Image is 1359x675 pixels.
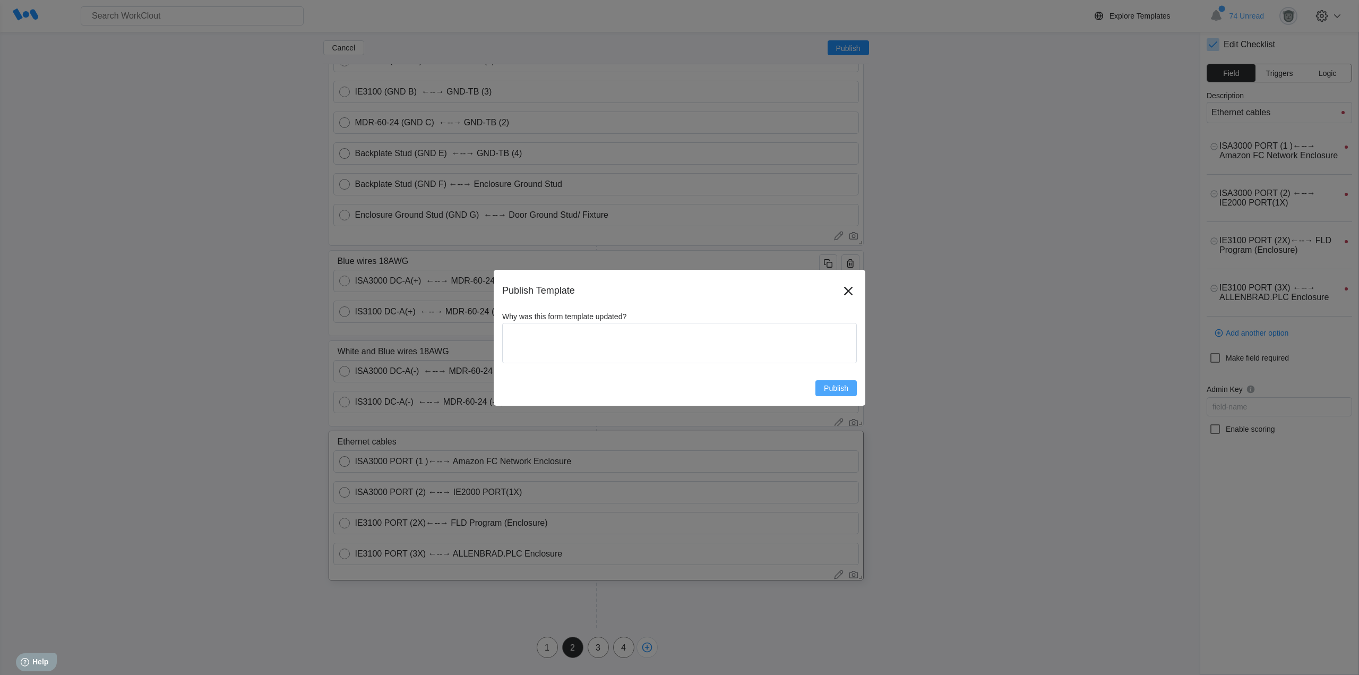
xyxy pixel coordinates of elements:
span: Publish [824,385,848,392]
div: Publish Template [502,285,840,296]
button: Publish [815,380,857,396]
label: Why was this form template updated? [502,312,857,323]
